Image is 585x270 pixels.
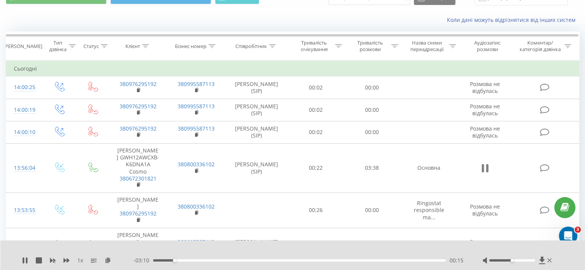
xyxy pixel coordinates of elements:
td: [PERSON_NAME] (SIP) [225,143,288,192]
td: 00:02 [288,121,344,143]
td: 00:00 [344,228,400,263]
div: 13:56:04 [14,161,34,176]
td: 00:02 [288,99,344,121]
td: Сьогодні [6,61,579,76]
a: 380976295192 [120,80,157,88]
a: 380995587113 [178,125,215,132]
td: 00:02 [288,76,344,99]
div: Назва схеми переадресації [407,40,447,53]
span: 00:15 [450,257,463,264]
div: Співробітник [235,43,267,50]
td: 00:00 [344,76,400,99]
span: 1 x [77,257,83,264]
td: Основна [400,143,458,192]
span: Розмова не відбулась [470,103,500,117]
td: [PERSON_NAME] (SIP) [225,99,288,121]
td: 00:00 [344,99,400,121]
td: 00:01 [288,228,344,263]
a: 380995587113 [178,238,215,245]
a: 380995587113 [178,103,215,110]
td: [PERSON_NAME] (SIP) [225,121,288,143]
td: 00:26 [288,193,344,228]
div: Accessibility label [173,259,176,262]
a: 380800336102 [178,161,215,168]
div: Тип дзвінка [48,40,67,53]
a: 380800336102 [178,203,215,210]
a: 380672301821 [120,175,157,182]
div: 13:53:55 [14,203,34,218]
span: Розмова не відбулась [470,238,500,252]
div: [PERSON_NAME] [3,43,42,50]
td: [PERSON_NAME] (SIP) [225,76,288,99]
td: [PERSON_NAME] [109,228,167,263]
a: 380976295192 [120,125,157,132]
a: 380976295192 [120,103,157,110]
div: 14:00:10 [14,125,34,140]
td: [PERSON_NAME] [109,193,167,228]
td: 00:00 [344,121,400,143]
a: 380995587113 [178,80,215,88]
span: Розмова не відбулась [470,203,500,217]
div: 14:00:25 [14,80,34,95]
span: Розмова не відбулась [470,125,500,139]
a: 380976295192 [120,210,157,217]
div: 14:00:19 [14,103,34,118]
div: Клієнт [125,43,140,50]
div: Аудіозапис розмови [465,40,510,53]
a: Коли дані можуть відрізнятися вiд інших систем [447,16,579,23]
td: 03:38 [344,143,400,192]
div: Тривалість розмови [351,40,389,53]
td: 00:00 [344,193,400,228]
div: Accessibility label [510,259,513,262]
iframe: Intercom live chat [559,227,577,245]
span: Розмова не відбулась [470,80,500,94]
td: [PERSON_NAME] (SIP) [225,228,288,263]
div: 13:51:34 [14,238,34,253]
span: - 03:10 [133,257,153,264]
div: Статус [83,43,99,50]
td: 00:22 [288,143,344,192]
td: [PERSON_NAME] GWH12AWCXB-K6DNA1A Cosmo [109,143,167,192]
div: Коментар/категорія дзвінка [517,40,562,53]
span: Ringostat responsible ma... [414,199,444,220]
div: Бізнес номер [175,43,207,50]
div: Тривалість очікування [295,40,333,53]
span: 3 [575,227,581,233]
